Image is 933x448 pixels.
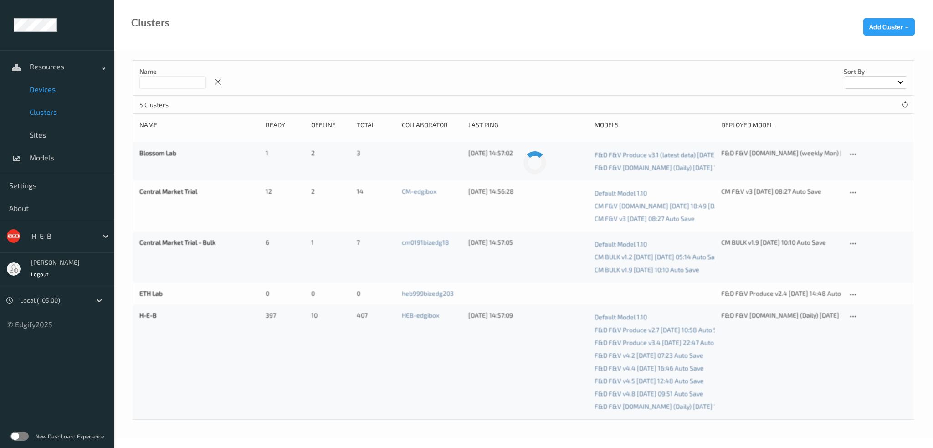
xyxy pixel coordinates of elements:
div: 0 [357,289,396,298]
p: Sort by [844,67,907,76]
a: F&D F&V v4.5 [DATE] 12:48 Auto Save [595,375,714,387]
a: F&D F&V Produce v3.1 (latest data) [DATE] 19:42 Auto Save [595,149,714,161]
div: F&D F&V [DOMAIN_NAME] (Daily) [DATE] 16:30 [DATE] 16:30 Auto Save [721,311,841,320]
div: F&D F&V Produce v2.4 [DATE] 14:48 Auto Save [721,289,841,298]
div: 3 [357,149,396,158]
p: 5 Clusters [139,100,208,109]
div: CM F&V v3 [DATE] 08:27 Auto Save [721,187,841,196]
div: Clusters [131,18,169,27]
a: F&D F&V v4.4 [DATE] 16:46 Auto Save [595,362,714,375]
a: F&D F&V Produce v3.4 [DATE] 22:47 Auto Save [595,336,714,349]
a: HEB-edgibox [402,311,439,319]
a: F&D F&V v4.8 [DATE] 09:51 Auto Save [595,387,714,400]
div: 0 [311,289,350,298]
a: CM F&V v3 [DATE] 08:27 Auto Save [595,212,714,225]
div: [DATE] 14:57:05 [468,238,588,247]
div: Total [357,120,396,129]
a: F&D F&V [DOMAIN_NAME] (Daily) [DATE] 16:30 [DATE] 16:30 Auto Save [595,400,714,413]
div: Last Ping [468,120,588,129]
a: CM-edgibox [402,187,436,195]
div: CM BULK v1.9 [DATE] 10:10 Auto Save [721,238,841,247]
a: F&D F&V Produce v2.7 [DATE] 10:58 Auto Save [595,324,714,336]
a: CM F&V [DOMAIN_NAME] [DATE] 18:49 [DATE] 18:49 Auto Save [595,200,714,212]
a: Central Market Trial [139,187,197,195]
a: ETH Lab [139,289,163,297]
div: [DATE] 14:57:09 [468,311,588,320]
button: Add Cluster + [863,18,915,36]
div: F&D F&V [DOMAIN_NAME] (weekly Mon) [DATE] 23:30 [DATE] 23:30 Auto Save [721,149,841,158]
div: Collaborator [402,120,462,129]
a: H-E-B [139,311,157,319]
div: 2 [311,187,350,196]
div: 1 [311,238,350,247]
div: [DATE] 14:56:28 [468,187,588,196]
a: F&D F&V [DOMAIN_NAME] (Daily) [DATE] 16:30 [DATE] 16:30 Auto Save [595,161,714,174]
div: 10 [311,311,350,320]
div: 6 [266,238,305,247]
a: heb999bizedg203 [402,289,454,297]
div: Deployed model [721,120,841,129]
a: cm0191bizedg18 [402,238,449,246]
div: Name [139,120,259,129]
div: Models [595,120,714,129]
a: Central Market Trial - Bulk [139,238,215,246]
a: Default Model 1.10 [595,311,714,324]
div: 397 [266,311,305,320]
div: 7 [357,238,396,247]
div: Ready [266,120,305,129]
a: F&D F&V v4.2 [DATE] 07:23 Auto Save [595,349,714,362]
div: 407 [357,311,396,320]
p: Name [139,67,206,76]
div: 14 [357,187,396,196]
div: Offline [311,120,350,129]
div: [DATE] 14:57:02 [468,149,588,158]
a: CM BULK v1.2 [DATE] [DATE] 05:14 Auto Save [595,251,714,263]
div: 2 [311,149,350,158]
div: 0 [266,289,305,298]
a: Blossom Lab [139,149,176,157]
a: CM BULK v1.9 [DATE] 10:10 Auto Save [595,263,714,276]
div: 1 [266,149,305,158]
a: Default Model 1.10 [595,238,714,251]
a: Default Model 1.10 [595,187,714,200]
div: 12 [266,187,305,196]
